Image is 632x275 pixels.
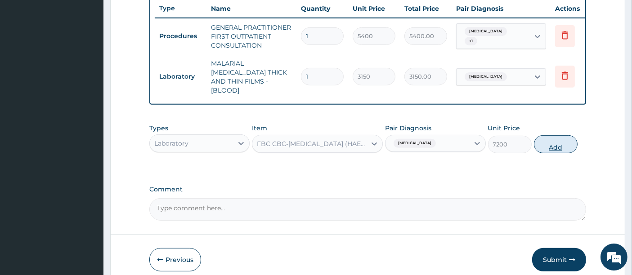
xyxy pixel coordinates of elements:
div: Laboratory [154,139,188,148]
div: Minimize live chat window [148,4,169,26]
span: [MEDICAL_DATA] [465,27,507,36]
label: Comment [149,186,587,193]
label: Item [252,124,267,133]
span: [MEDICAL_DATA] [394,139,436,148]
span: [MEDICAL_DATA] [465,72,507,81]
div: FBC CBC-[MEDICAL_DATA] (HAEMOGRAM) - [BLOOD] [257,139,367,148]
td: MALARIAL [MEDICAL_DATA] THICK AND THIN FILMS - [BLOOD] [206,54,296,99]
img: d_794563401_company_1708531726252_794563401 [17,45,36,67]
label: Types [149,124,168,132]
td: Procedures [155,28,206,44]
td: Laboratory [155,68,206,85]
label: Pair Diagnosis [385,124,431,133]
textarea: Type your message and hit 'Enter' [4,181,171,213]
div: Chat with us now [47,50,151,62]
td: GENERAL PRACTITIONER FIRST OUTPATIENT CONSULTATION [206,18,296,54]
span: We're online! [52,81,124,172]
button: Submit [532,248,586,271]
label: Unit Price [488,124,520,133]
button: Add [534,135,578,153]
button: Previous [149,248,201,271]
span: + 1 [465,37,477,46]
